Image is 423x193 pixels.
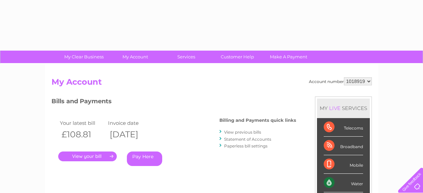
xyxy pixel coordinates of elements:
[219,118,296,123] h4: Billing and Payments quick links
[58,118,107,128] td: Your latest bill
[51,96,296,108] h3: Bills and Payments
[261,51,316,63] a: Make A Payment
[106,118,155,128] td: Invoice date
[127,151,162,166] a: Pay Here
[158,51,214,63] a: Services
[317,99,370,118] div: MY SERVICES
[324,174,363,192] div: Water
[324,155,363,174] div: Mobile
[224,130,261,135] a: View previous bills
[51,77,372,90] h2: My Account
[58,128,107,141] th: £108.81
[224,137,271,142] a: Statement of Accounts
[107,51,163,63] a: My Account
[58,151,117,161] a: .
[56,51,112,63] a: My Clear Business
[106,128,155,141] th: [DATE]
[324,137,363,155] div: Broadband
[328,105,342,111] div: LIVE
[210,51,265,63] a: Customer Help
[309,77,372,85] div: Account number
[224,143,268,148] a: Paperless bill settings
[324,118,363,137] div: Telecoms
